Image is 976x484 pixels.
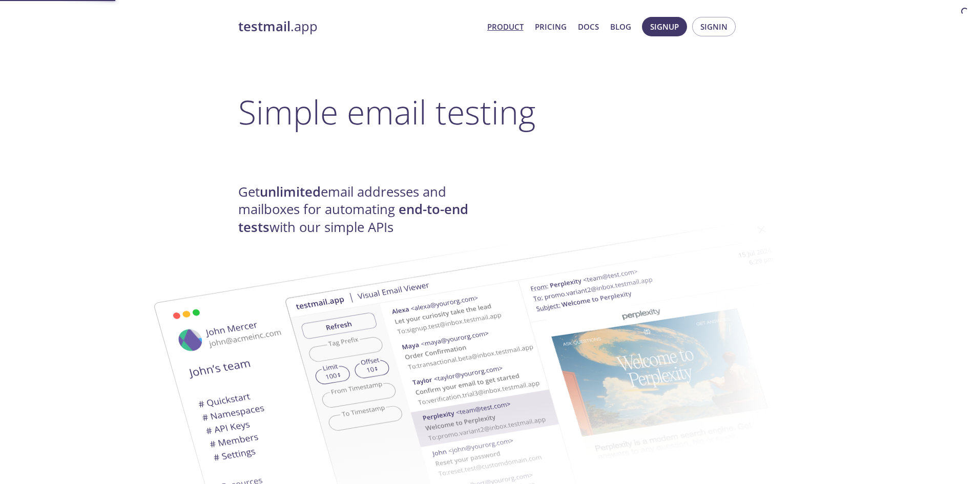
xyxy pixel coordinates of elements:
a: testmail.app [238,18,479,35]
strong: unlimited [260,183,321,201]
span: Signup [650,20,679,33]
a: Blog [610,20,631,33]
h1: Simple email testing [238,92,738,132]
h4: Get email addresses and mailboxes for automating with our simple APIs [238,183,488,236]
strong: end-to-end tests [238,200,468,236]
a: Pricing [535,20,567,33]
button: Signup [642,17,687,36]
span: Signin [700,20,728,33]
a: Docs [578,20,599,33]
strong: testmail [238,17,290,35]
a: Product [487,20,524,33]
button: Signin [692,17,736,36]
